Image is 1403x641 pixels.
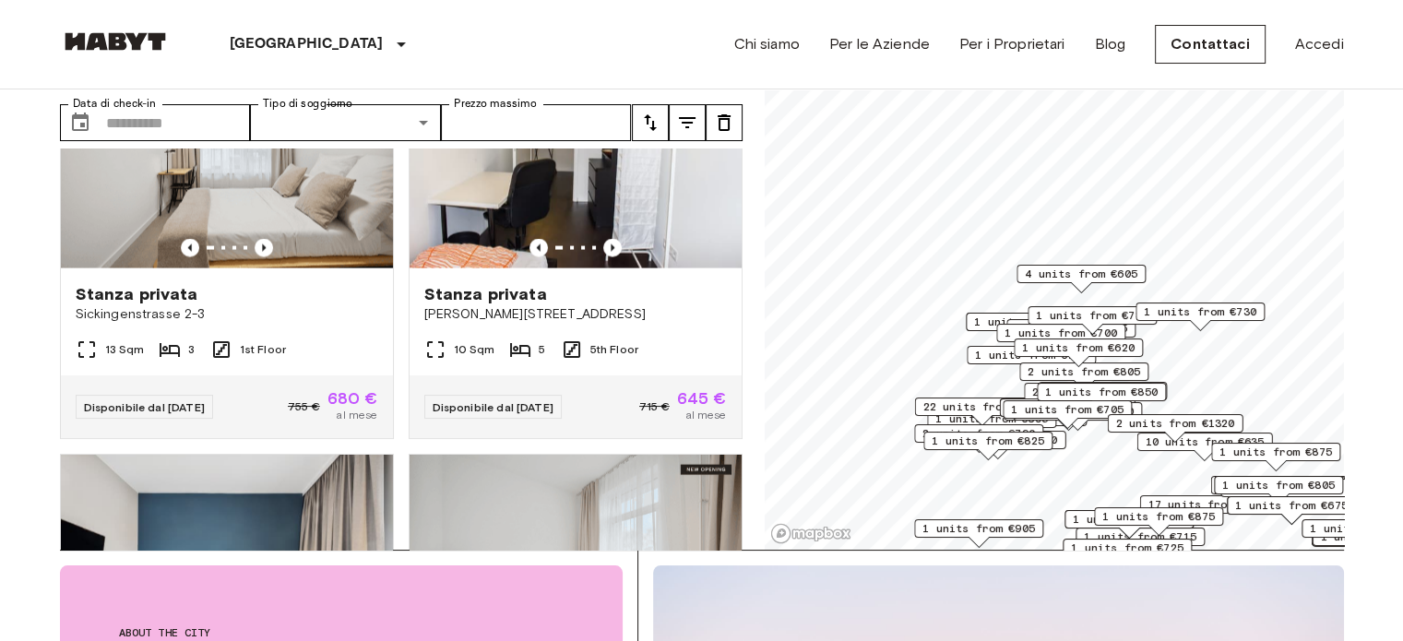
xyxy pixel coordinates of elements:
[922,398,1041,415] span: 22 units from €655
[84,400,205,414] span: Disponibile dal [DATE]
[119,624,564,641] span: About the city
[1210,476,1346,504] div: Map marker
[1147,496,1266,513] span: 17 units from €720
[1014,338,1143,367] div: Map marker
[1139,495,1275,524] div: Map marker
[1102,508,1215,525] span: 1 units from €875
[914,519,1043,548] div: Map marker
[62,104,99,141] button: Choose date
[424,305,727,324] span: [PERSON_NAME][STREET_ADDRESS]
[999,398,1135,427] div: Map marker
[1115,415,1234,432] span: 2 units from €1320
[1222,477,1335,493] span: 1 units from €805
[1021,403,1134,420] span: 2 units from €760
[1071,540,1183,556] span: 1 units from €725
[829,33,930,55] a: Per le Aziende
[181,239,199,257] button: Previous image
[959,33,1065,55] a: Per i Proprietari
[1084,528,1196,545] span: 1 units from €715
[1145,433,1264,450] span: 10 units from €635
[336,407,377,423] span: al mese
[288,398,320,415] span: 755 €
[590,341,638,358] span: 5th Floor
[1028,306,1157,335] div: Map marker
[188,341,195,358] span: 3
[409,46,743,439] a: Marketing picture of unit DE-01-302-014-01Previous imagePrevious imageStanza privata[PERSON_NAME]...
[1028,363,1140,380] span: 2 units from €805
[230,33,384,55] p: [GEOGRAPHIC_DATA]
[733,33,799,55] a: Chi siamo
[454,341,495,358] span: 10 Sqm
[1006,319,1135,348] div: Map marker
[1007,399,1126,416] span: 16 units from €645
[1011,401,1124,418] span: 1 units from €705
[1005,325,1117,341] span: 1 units from €700
[1211,443,1340,471] div: Map marker
[1214,476,1343,504] div: Map marker
[770,523,851,544] a: Mapbox logo
[1032,384,1145,400] span: 2 units from €655
[1036,307,1148,324] span: 1 units from €780
[73,96,156,112] label: Data di check-in
[1107,414,1242,443] div: Map marker
[1037,383,1166,411] div: Map marker
[105,341,145,358] span: 13 Sqm
[938,432,1057,448] span: 1 units from €1200
[1063,539,1192,567] div: Map marker
[433,400,553,414] span: Disponibile dal [DATE]
[1022,339,1135,356] span: 1 units from €620
[966,313,1095,341] div: Map marker
[1025,266,1137,282] span: 4 units from €605
[1024,383,1153,411] div: Map marker
[1017,265,1146,293] div: Map marker
[1073,511,1185,528] span: 1 units from €835
[410,47,742,268] img: Marketing picture of unit DE-01-302-014-01
[1019,362,1148,391] div: Map marker
[914,424,1043,453] div: Map marker
[240,341,286,358] span: 1st Floor
[1155,25,1266,64] a: Contattaci
[1094,507,1223,536] div: Map marker
[639,398,670,415] span: 715 €
[975,347,1088,363] span: 1 units from €760
[1003,400,1132,429] div: Map marker
[61,47,393,268] img: Marketing picture of unit DE-01-477-036-01
[603,239,622,257] button: Previous image
[60,46,394,439] a: Marketing picture of unit DE-01-477-036-01Previous imagePrevious imageStanza privataSickingenstra...
[327,390,378,407] span: 680 €
[1144,303,1256,320] span: 1 units from €730
[1235,497,1348,514] span: 1 units from €675
[914,398,1050,426] div: Map marker
[1064,510,1194,539] div: Map marker
[996,324,1125,352] div: Map marker
[529,239,548,257] button: Previous image
[922,425,1035,442] span: 2 units from €790
[1227,496,1356,525] div: Map marker
[1094,33,1125,55] a: Blog
[263,96,352,112] label: Tipo di soggiorno
[1002,398,1131,426] div: Map marker
[706,104,743,141] button: tune
[974,314,1087,330] span: 1 units from €620
[922,520,1035,537] span: 1 units from €905
[255,239,273,257] button: Previous image
[454,96,536,112] label: Prezzo massimo
[923,432,1052,460] div: Map marker
[1219,444,1332,460] span: 1 units from €875
[684,407,726,423] span: al mese
[669,104,706,141] button: tune
[1295,33,1344,55] a: Accedi
[1135,303,1265,331] div: Map marker
[967,346,1096,374] div: Map marker
[1076,528,1205,556] div: Map marker
[1136,433,1272,461] div: Map marker
[1015,320,1127,337] span: 3 units from €655
[60,32,171,51] img: Habyt
[1045,384,1158,400] span: 1 units from €850
[76,283,198,305] span: Stanza privata
[539,341,545,358] span: 5
[76,305,378,324] span: Sickingenstrasse 2-3
[632,104,669,141] button: tune
[930,431,1065,459] div: Map marker
[932,433,1044,449] span: 1 units from €825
